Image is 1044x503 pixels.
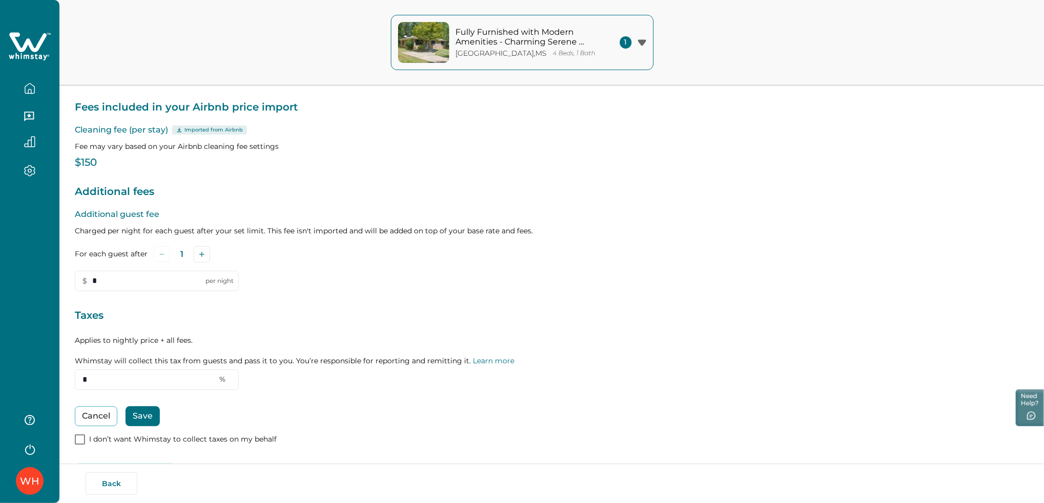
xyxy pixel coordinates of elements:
[620,36,632,49] span: 1
[75,208,1029,221] p: Additional guest fee
[398,22,449,63] img: property-cover
[75,184,1029,200] p: Additional fees
[75,406,117,426] button: Cancel
[194,246,210,263] button: Add
[553,50,596,57] p: 4 Beds, 1 Bath
[89,434,277,445] p: I don’t want Whimstay to collect taxes on my behalf
[473,356,514,365] a: Learn more
[75,249,148,259] label: For each guest after
[75,308,1029,324] p: Taxes
[75,463,176,484] button: Pricing preview
[75,335,1029,366] p: Applies to nightly price + all fees. Whimstay will collect this tax from guests and pass it to yo...
[75,99,1029,116] p: Fees included in your Airbnb price import
[75,124,1029,136] p: Cleaning fee (per stay)
[180,249,183,259] p: 1
[20,469,39,493] div: Whimstay Host
[86,472,137,495] button: Back
[391,15,654,70] button: property-coverFully Furnished with Modern Amenities - Charming Serene Retreat[GEOGRAPHIC_DATA],MS...
[75,141,1029,151] p: Fee may vary based on your Airbnb cleaning fee settings
[154,246,170,263] button: Subtract
[456,49,547,58] p: [GEOGRAPHIC_DATA] , MS
[75,158,1029,168] p: $150
[75,226,1029,236] p: Charged per night for each guest after your set limit. This fee isn't imported and will be added ...
[184,126,243,134] p: Imported from Airbnb
[456,27,594,47] p: Fully Furnished with Modern Amenities - Charming Serene Retreat
[126,406,160,426] button: Save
